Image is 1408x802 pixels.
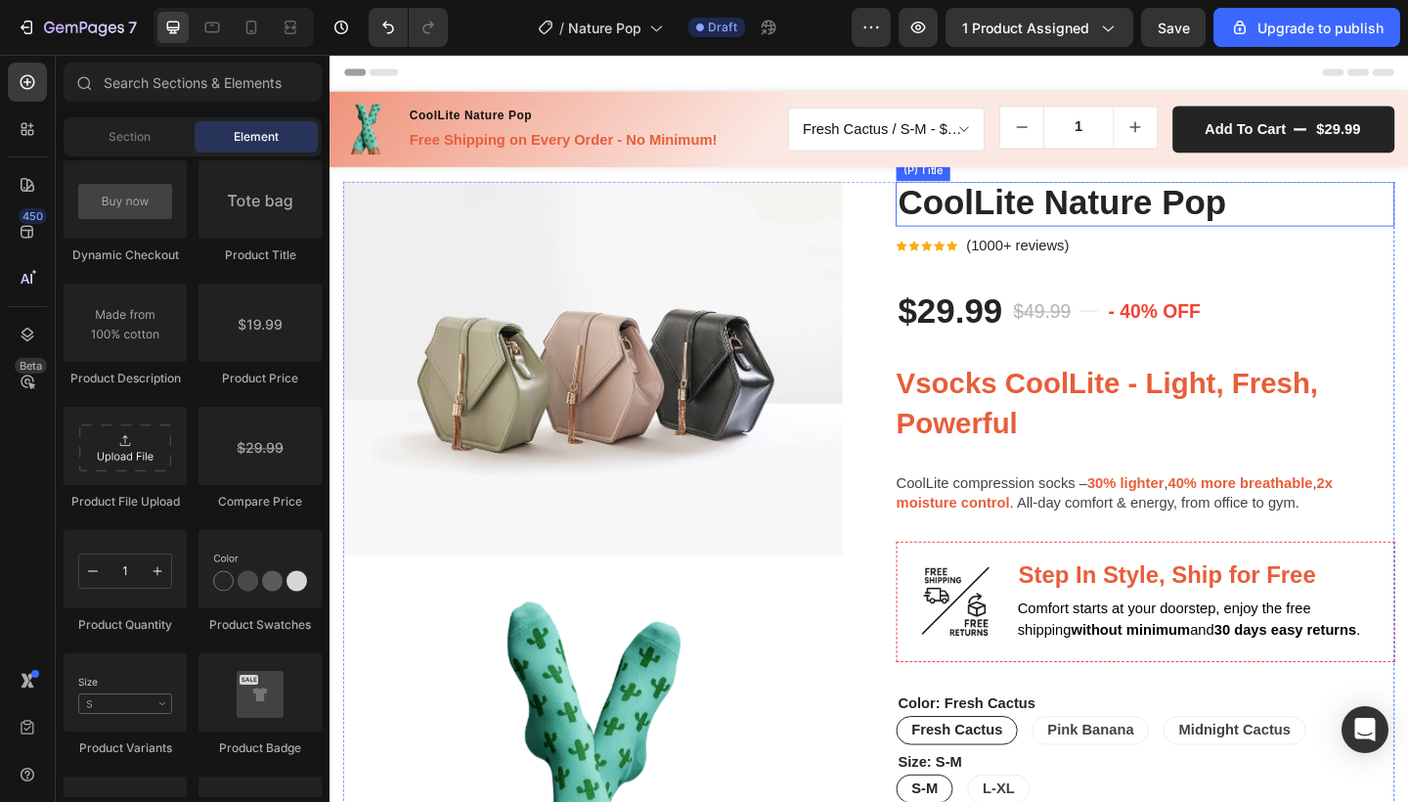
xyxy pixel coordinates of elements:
[616,692,770,720] legend: Color: Fresh Cactus
[616,458,1091,496] span: CoolLite compression socks – , , . All-day comfort & energy, from office to gym.
[568,18,641,38] span: Nature Pop
[917,56,1159,108] button: Add to cart
[911,458,1069,474] strong: 40% more breathable
[1213,8,1400,47] button: Upgrade to publish
[198,370,322,387] div: Product Price
[962,18,1089,38] span: 1 product assigned
[198,493,322,511] div: Compare Price
[1342,706,1388,753] div: Open Intercom Messenger
[559,18,564,38] span: /
[64,616,187,634] div: Product Quantity
[620,117,671,135] div: (P) Title
[780,727,874,743] span: Pink Banana
[1230,18,1384,38] div: Upgrade to publish
[854,57,901,102] button: increment
[708,19,737,36] span: Draft
[1158,20,1190,36] span: Save
[8,8,146,47] button: 7
[776,57,854,102] input: quantity
[198,616,322,634] div: Product Swatches
[19,208,47,224] div: 450
[128,16,137,39] p: 7
[962,618,1117,635] strong: 30 days easy returns
[616,138,1159,187] h2: CoolLite Nature Pop
[824,458,907,474] strong: 30% lighter
[616,253,733,305] div: $29.99
[616,340,1075,420] span: Vsocks CoolLite - Light, Fresh, Powerful
[616,458,1091,496] strong: 2x moisture control
[729,57,776,102] button: decrement
[330,55,1408,802] iframe: Design area
[198,739,322,757] div: Product Badge
[1141,8,1206,47] button: Save
[109,128,151,146] span: Section
[748,595,1122,635] span: Comfort starts at your doorstep, enjoy the free shipping and .
[616,756,689,783] legend: Size: S-M
[15,358,47,374] div: Beta
[807,618,936,635] strong: without minimum
[748,574,749,575] strong: St
[15,138,557,545] img: image_demo.jpg
[741,262,808,297] div: $49.99
[952,71,1040,92] div: Add to cart
[749,552,1073,581] strong: Step In Style, Ship for Free
[843,256,951,303] pre: - 40% off
[64,246,187,264] div: Dynamic Checkout
[64,493,187,511] div: Product File Upload
[1072,69,1123,94] div: $29.99
[923,727,1044,743] span: Midnight Cactus
[369,8,448,47] div: Undo/Redo
[198,246,322,264] div: Product Title
[234,128,279,146] span: Element
[64,739,187,757] div: Product Variants
[692,197,804,220] p: (1000+ reviews)
[64,370,187,387] div: Product Description
[633,547,730,645] img: Alt Image
[633,727,731,743] span: Fresh Cactus
[64,63,322,102] input: Search Sections & Elements
[946,8,1133,47] button: 1 product assigned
